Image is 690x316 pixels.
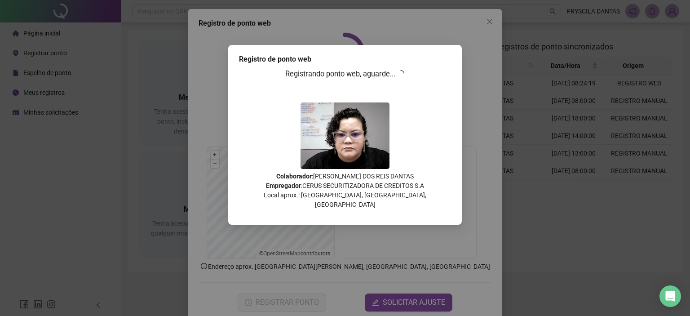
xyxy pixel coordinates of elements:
p: : [PERSON_NAME] DOS REIS DANTAS : CERUS SECURITIZADORA DE CREDITOS S.A Local aprox.: [GEOGRAPHIC_... [239,172,451,209]
strong: Empregador [266,182,301,189]
img: 9k= [301,102,389,169]
div: Registro de ponto web [239,54,451,65]
div: Open Intercom Messenger [659,285,681,307]
span: loading [397,70,405,78]
strong: Colaborador [276,173,312,180]
h3: Registrando ponto web, aguarde... [239,68,451,80]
